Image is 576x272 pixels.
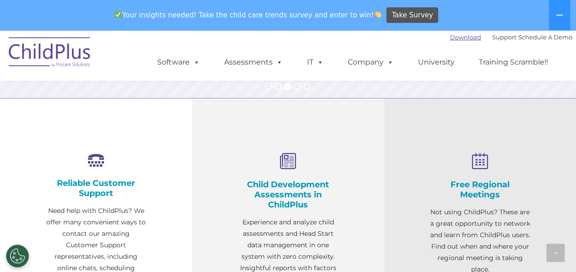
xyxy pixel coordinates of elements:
[215,53,292,71] a: Assessments
[450,33,572,41] font: |
[46,178,146,198] h4: Reliable Customer Support
[430,180,530,200] h4: Free Regional Meetings
[298,53,333,71] a: IT
[6,245,29,267] button: Cookies Settings
[127,60,155,67] span: Last name
[374,11,381,18] img: 👏
[115,11,121,18] img: ✅
[470,53,557,71] a: Training Scramble!!
[492,33,516,41] a: Support
[4,31,96,76] img: ChildPlus by Procare Solutions
[111,6,385,24] span: Your insights needed! Take the child care trends survey and enter to win!
[238,180,338,210] h4: Child Development Assessments in ChildPlus
[518,33,572,41] a: Schedule A Demo
[386,7,438,23] a: Take Survey
[450,33,481,41] a: Download
[148,53,209,71] a: Software
[392,7,433,23] span: Take Survey
[339,53,403,71] a: Company
[409,53,464,71] a: University
[127,98,166,105] span: Phone number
